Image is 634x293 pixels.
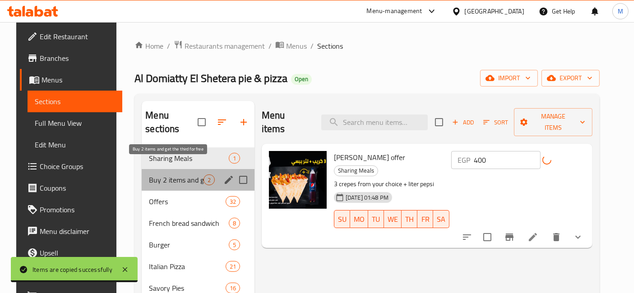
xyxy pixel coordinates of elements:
div: items [226,196,240,207]
button: sort-choices [456,226,478,248]
li: / [268,41,272,51]
div: Offers32 [142,191,255,212]
img: shela offer [269,151,327,209]
span: TU [372,213,380,226]
button: show more [567,226,589,248]
span: M [618,6,623,16]
span: Sort [483,117,508,128]
a: Choice Groups [20,156,122,177]
span: Manage items [521,111,585,133]
a: Edit menu item [528,232,538,243]
span: Select to update [478,228,497,247]
a: Upsell [20,242,122,264]
span: Burger [149,239,228,250]
span: Coupons [40,183,115,193]
button: edit [222,173,236,187]
span: Buy 2 items and get the third for free [149,174,203,185]
a: Menus [275,40,307,52]
div: Items are copied successfully [32,265,112,275]
span: Upsell [40,247,115,258]
a: Menus [20,69,122,91]
button: import [480,70,538,87]
a: Promotions [20,199,122,220]
span: WE [388,213,398,226]
span: Open [291,75,312,83]
a: Sections [28,91,122,112]
h2: Menu sections [145,109,198,136]
h2: Menu items [262,109,310,136]
div: Buy 2 items and get the third for free2edit [142,169,255,191]
span: 32 [226,197,240,206]
button: Branch-specific-item [499,226,520,248]
button: TH [402,210,417,228]
span: Choice Groups [40,161,115,172]
button: Manage items [514,108,592,136]
div: Italian Pizza21 [142,256,255,277]
span: French bread sandwich [149,218,228,229]
span: Sections [317,41,343,51]
div: [GEOGRAPHIC_DATA] [465,6,524,16]
span: Add [451,117,475,128]
button: FR [417,210,433,228]
span: Promotions [40,204,115,215]
button: Add [449,115,477,129]
span: TH [405,213,414,226]
span: Full Menu View [35,118,115,128]
button: SU [334,210,350,228]
span: 2 [204,176,214,184]
a: Coupons [20,177,122,199]
button: export [541,70,600,87]
a: Edit Restaurant [20,26,122,47]
span: Offers [149,196,225,207]
span: 8 [229,219,240,228]
span: MO [354,213,365,226]
a: Menu disclaimer [20,220,122,242]
button: Add section [233,111,255,133]
span: Edit Menu [35,139,115,150]
span: Select section [430,113,449,132]
span: 5 [229,241,240,249]
span: Add item [449,115,477,129]
svg: Show Choices [573,232,583,243]
span: Italian Pizza [149,261,225,272]
span: FR [421,213,430,226]
div: items [229,153,240,164]
span: Al Domiatty El Shetera pie & pizza [134,68,287,88]
span: 1 [229,154,240,163]
span: Sections [35,96,115,107]
div: items [229,218,240,229]
span: 21 [226,262,240,271]
span: export [549,73,592,84]
li: / [310,41,314,51]
span: 16 [226,284,240,293]
span: Select all sections [192,113,211,132]
input: search [321,114,428,130]
span: [PERSON_NAME] offer [334,151,405,164]
span: Edit Restaurant [40,31,115,42]
span: Menus [42,74,115,85]
span: [DATE] 01:48 PM [342,193,392,202]
span: Restaurants management [185,41,265,51]
div: items [226,261,240,272]
div: Open [291,74,312,85]
span: Menus [286,41,307,51]
a: Full Menu View [28,112,122,134]
span: Branches [40,53,115,64]
button: WE [384,210,402,228]
span: Menu disclaimer [40,226,115,237]
li: / [167,41,170,51]
button: MO [350,210,368,228]
a: Edit Menu [28,134,122,156]
span: Sharing Meals [149,153,228,164]
button: delete [546,226,567,248]
p: EGP [458,155,470,165]
a: Restaurants management [174,40,265,52]
a: Home [134,41,163,51]
span: SA [437,213,445,226]
div: Burger5 [142,234,255,256]
span: import [487,73,531,84]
